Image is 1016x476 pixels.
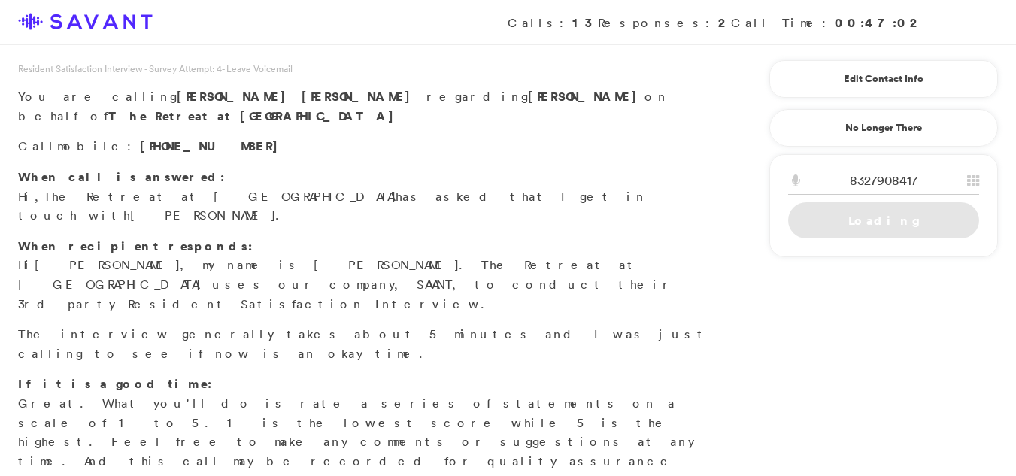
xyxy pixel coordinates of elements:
[18,237,712,314] p: Hi , my name is [PERSON_NAME]. The Retreat at [GEOGRAPHIC_DATA] uses our company, SAVANT, to cond...
[788,202,979,238] a: Loading
[769,109,998,147] a: No Longer There
[302,88,418,105] span: [PERSON_NAME]
[44,189,396,204] span: The Retreat at [GEOGRAPHIC_DATA]
[788,67,979,91] a: Edit Contact Info
[130,208,275,223] span: [PERSON_NAME]
[18,87,712,126] p: You are calling regarding on behalf of
[718,14,731,31] strong: 2
[140,138,286,154] span: [PHONE_NUMBER]
[18,168,225,185] strong: When call is answered:
[18,325,712,363] p: The interview generally takes about 5 minutes and I was just calling to see if now is an okay time.
[528,88,644,105] strong: [PERSON_NAME]
[18,137,712,156] p: Call :
[835,14,923,31] strong: 00:47:02
[35,257,180,272] span: [PERSON_NAME]
[18,238,253,254] strong: When recipient responds:
[18,168,712,226] p: Hi, has asked that I get in touch with .
[57,138,127,153] span: mobile
[18,375,212,392] strong: If it is a good time:
[18,62,293,75] span: Resident Satisfaction Interview - Survey Attempt: 4 - Leave Voicemail
[108,108,402,124] strong: The Retreat at [GEOGRAPHIC_DATA]
[572,14,598,31] strong: 13
[177,88,293,105] span: [PERSON_NAME]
